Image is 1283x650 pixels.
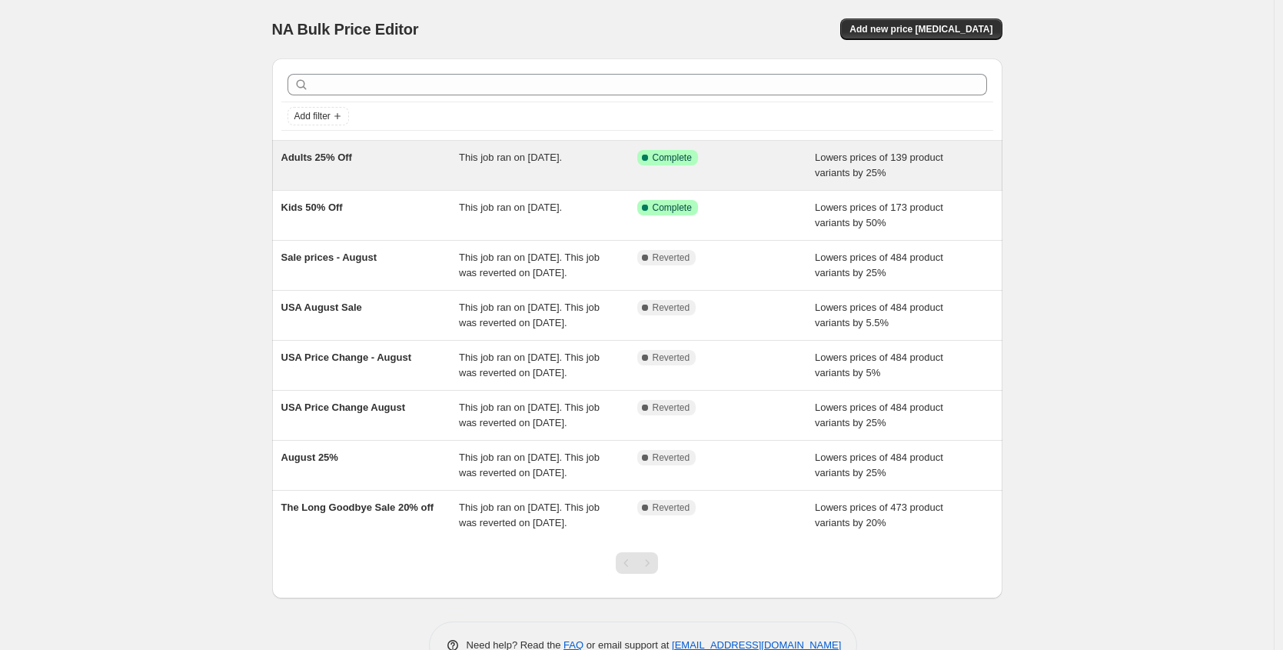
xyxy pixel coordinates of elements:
span: Lowers prices of 484 product variants by 5% [815,352,943,378]
span: Reverted [653,352,690,364]
span: Complete [653,152,692,164]
span: This job ran on [DATE]. [459,202,562,213]
span: Lowers prices of 484 product variants by 5.5% [815,302,943,328]
span: This job ran on [DATE]. This job was reverted on [DATE]. [459,302,600,328]
span: Lowers prices of 173 product variants by 50% [815,202,943,228]
span: This job ran on [DATE]. This job was reverted on [DATE]. [459,452,600,478]
span: This job ran on [DATE]. [459,152,562,163]
span: NA Bulk Price Editor [272,21,419,38]
span: Lowers prices of 473 product variants by 20% [815,502,943,528]
span: Sale prices - August [281,252,377,263]
span: USA August Sale [281,302,362,313]
button: Add new price [MEDICAL_DATA] [840,18,1002,40]
span: The Long Goodbye Sale 20% off [281,502,434,513]
span: Lowers prices of 484 product variants by 25% [815,252,943,278]
span: Reverted [653,302,690,314]
span: Reverted [653,452,690,464]
span: Reverted [653,502,690,514]
span: Lowers prices of 484 product variants by 25% [815,452,943,478]
span: Lowers prices of 139 product variants by 25% [815,152,943,178]
span: This job ran on [DATE]. This job was reverted on [DATE]. [459,502,600,528]
span: Reverted [653,252,690,264]
span: Adults 25% Off [281,152,352,163]
span: Kids 50% Off [281,202,343,213]
span: Add filter [294,110,331,122]
span: This job ran on [DATE]. This job was reverted on [DATE]. [459,402,600,428]
span: Complete [653,202,692,214]
span: USA Price Change - August [281,352,412,363]
span: USA Price Change August [281,402,406,413]
button: Add filter [288,107,349,125]
nav: Pagination [616,552,658,574]
span: August 25% [281,452,338,463]
span: Reverted [653,402,690,414]
span: This job ran on [DATE]. This job was reverted on [DATE]. [459,252,600,278]
span: Lowers prices of 484 product variants by 25% [815,402,943,428]
span: Add new price [MEDICAL_DATA] [849,23,992,35]
span: This job ran on [DATE]. This job was reverted on [DATE]. [459,352,600,378]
